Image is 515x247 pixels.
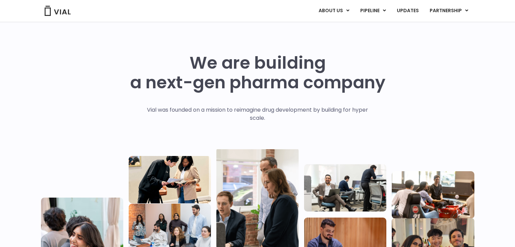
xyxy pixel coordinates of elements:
img: Vial Logo [44,6,71,16]
img: Two people looking at a paper talking. [129,156,211,203]
img: Three people working in an office [304,164,386,211]
img: Group of people playing whirlyball [392,171,474,219]
a: PARTNERSHIPMenu Toggle [424,5,474,17]
h1: We are building a next-gen pharma company [130,53,385,92]
p: Vial was founded on a mission to reimagine drug development by building for hyper scale. [140,106,375,122]
a: PIPELINEMenu Toggle [355,5,391,17]
a: ABOUT USMenu Toggle [313,5,355,17]
a: UPDATES [391,5,424,17]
